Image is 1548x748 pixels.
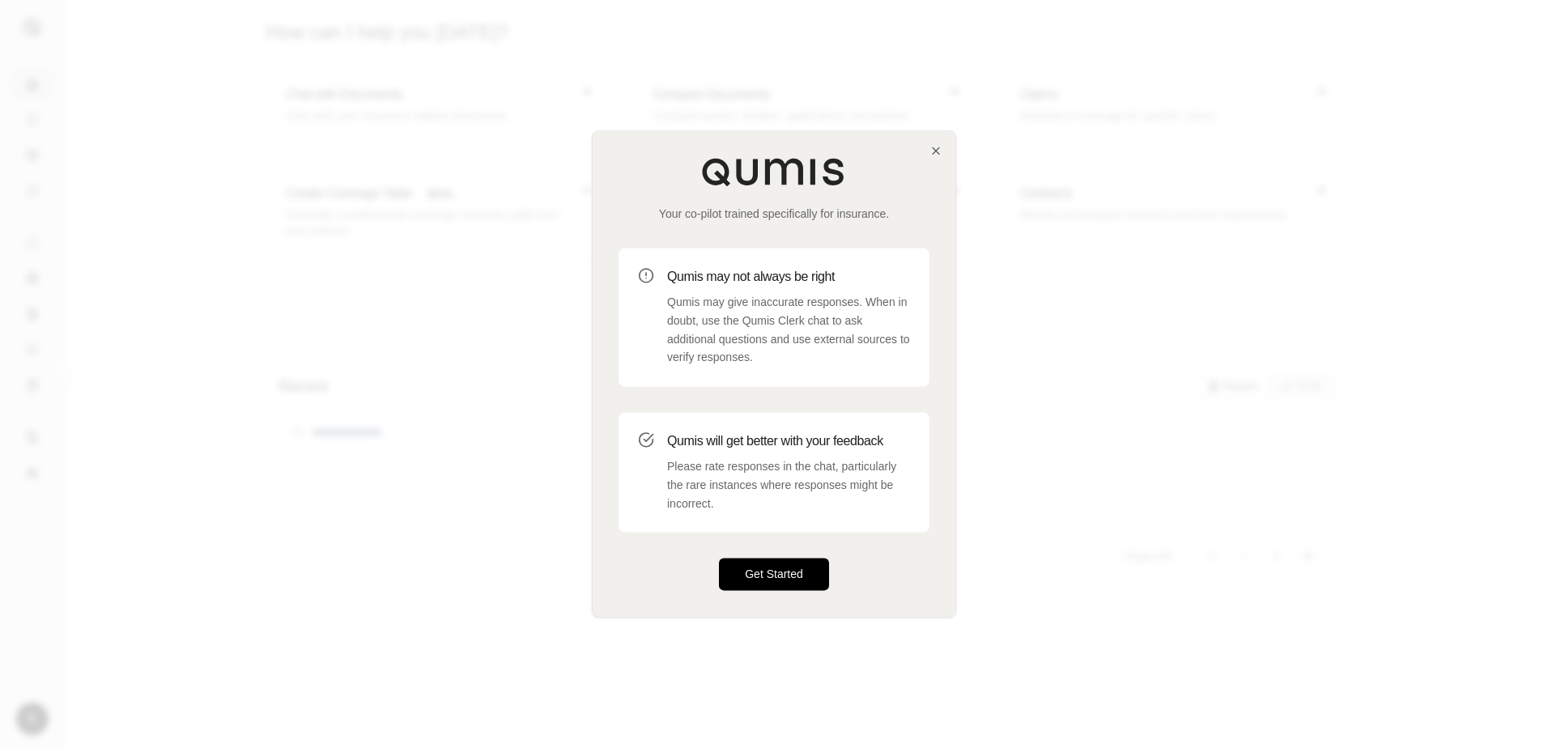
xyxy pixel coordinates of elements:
[667,293,910,367] p: Qumis may give inaccurate responses. When in doubt, use the Qumis Clerk chat to ask additional qu...
[719,559,829,591] button: Get Started
[667,457,910,512] p: Please rate responses in the chat, particularly the rare instances where responses might be incor...
[701,157,847,186] img: Qumis Logo
[667,267,910,287] h3: Qumis may not always be right
[619,206,929,222] p: Your co-pilot trained specifically for insurance.
[667,431,910,451] h3: Qumis will get better with your feedback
